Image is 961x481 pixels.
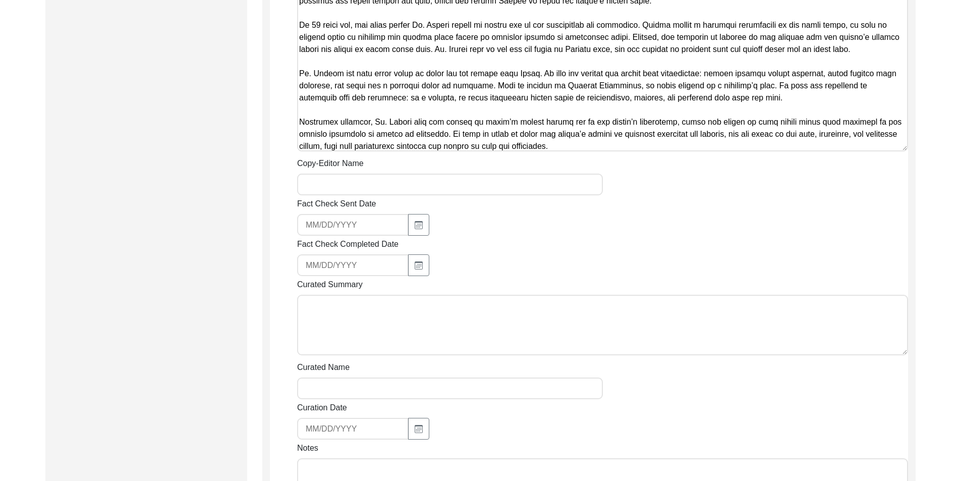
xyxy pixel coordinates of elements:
label: Notes [297,442,318,454]
input: MM/DD/YYYY [297,254,409,276]
label: Fact Check Sent Date [297,198,376,210]
label: Curated Name [297,361,350,373]
label: Fact Check Completed Date [297,238,399,250]
input: MM/DD/YYYY [297,418,409,440]
label: Curated Summary [297,279,363,291]
label: Curation Date [297,402,347,414]
label: Copy-Editor Name [297,157,364,170]
input: MM/DD/YYYY [297,214,409,236]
